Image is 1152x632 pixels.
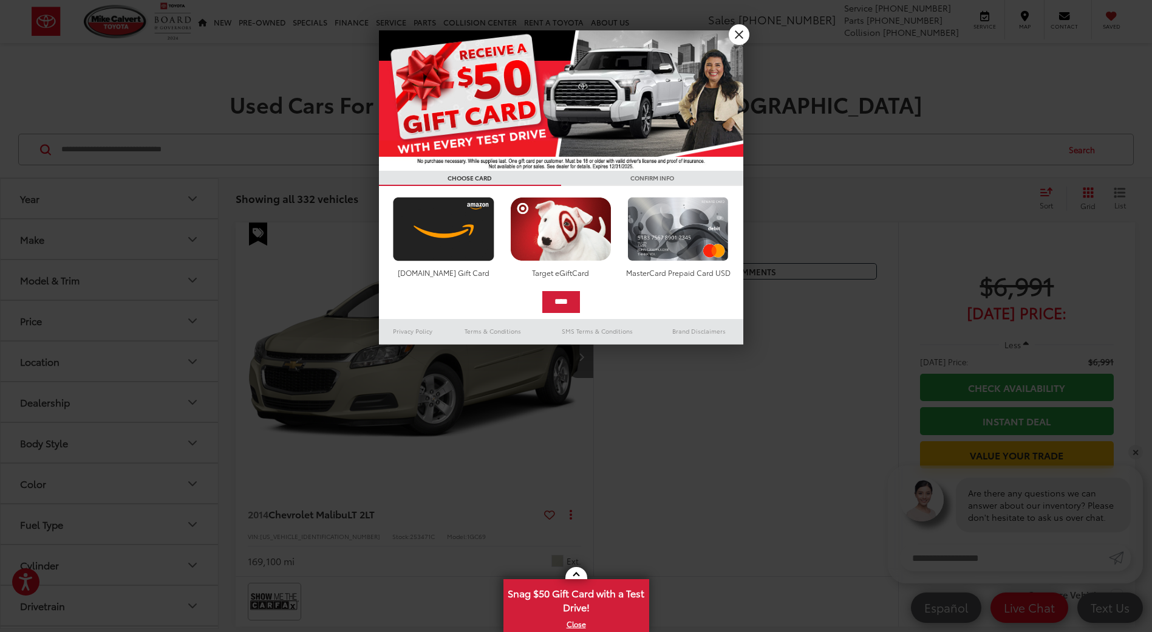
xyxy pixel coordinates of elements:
img: targetcard.png [507,197,615,261]
a: Terms & Conditions [446,324,539,338]
span: Snag $50 Gift Card with a Test Drive! [505,580,648,617]
a: Privacy Policy [379,324,447,338]
img: mastercard.png [624,197,732,261]
a: SMS Terms & Conditions [540,324,655,338]
h3: CHOOSE CARD [379,171,561,186]
a: Brand Disclaimers [655,324,743,338]
div: MasterCard Prepaid Card USD [624,267,732,278]
div: Target eGiftCard [507,267,615,278]
img: amazoncard.png [390,197,497,261]
img: 55838_top_625864.jpg [379,30,743,171]
h3: CONFIRM INFO [561,171,743,186]
div: [DOMAIN_NAME] Gift Card [390,267,497,278]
